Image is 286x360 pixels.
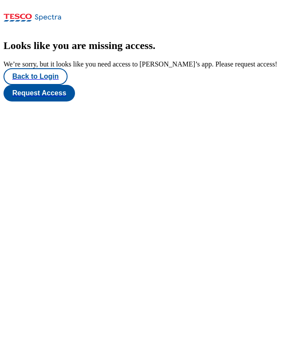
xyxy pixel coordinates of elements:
div: We’re sorry, but it looks like you need access to [PERSON_NAME]’s app. Please request access! [4,60,282,68]
button: Request Access [4,85,75,101]
h2: Looks like you are missing access [4,40,282,52]
button: Back to Login [4,68,68,85]
span: . [153,40,155,51]
a: Back to Login [4,68,282,85]
a: Request Access [4,85,282,101]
